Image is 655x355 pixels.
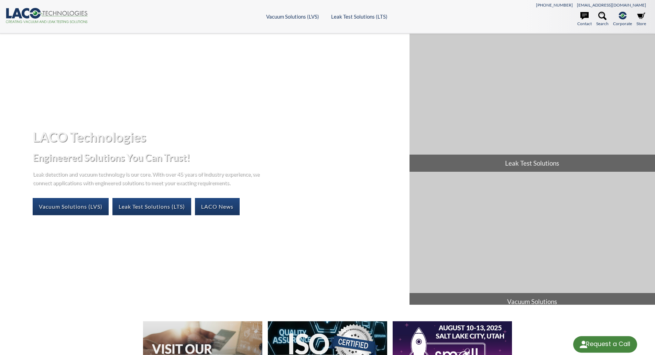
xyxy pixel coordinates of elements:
[33,198,109,215] a: Vacuum Solutions (LVS)
[33,151,404,164] h2: Engineered Solutions You Can Trust!
[410,172,655,310] a: Vacuum Solutions
[410,293,655,310] span: Vacuum Solutions
[596,12,609,27] a: Search
[586,336,630,352] div: Request a Call
[195,198,240,215] a: LACO News
[573,336,637,353] div: Request a Call
[613,20,632,27] span: Corporate
[331,13,387,20] a: Leak Test Solutions (LTS)
[410,34,655,172] a: Leak Test Solutions
[577,2,646,8] a: [EMAIL_ADDRESS][DOMAIN_NAME]
[578,339,589,350] img: round button
[577,12,592,27] a: Contact
[112,198,191,215] a: Leak Test Solutions (LTS)
[33,128,404,145] h1: LACO Technologies
[636,12,646,27] a: Store
[33,169,263,187] p: Leak detection and vacuum technology is our core. With over 45 years of industry experience, we c...
[536,2,573,8] a: [PHONE_NUMBER]
[410,155,655,172] span: Leak Test Solutions
[266,13,319,20] a: Vacuum Solutions (LVS)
